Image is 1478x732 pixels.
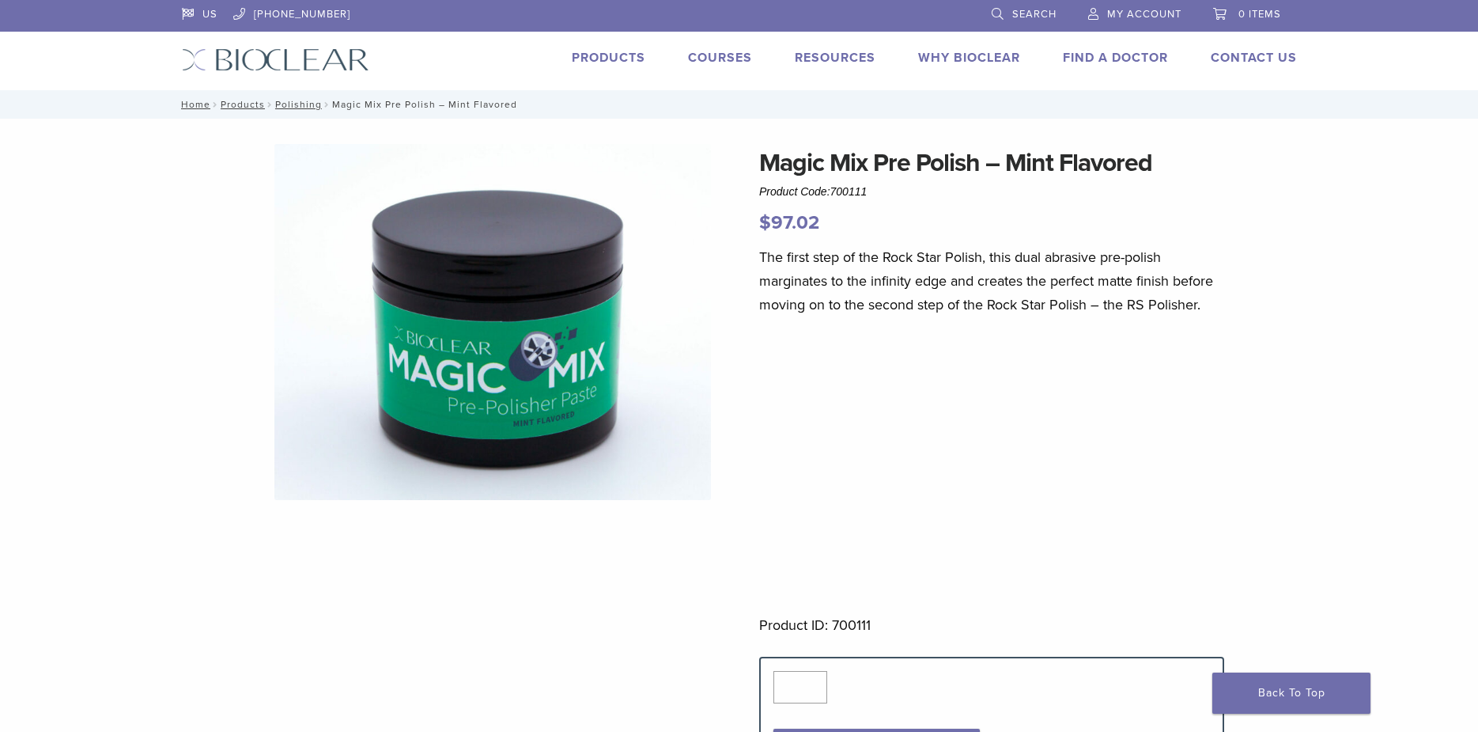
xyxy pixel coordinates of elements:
a: Products [572,50,645,66]
a: Courses [688,50,752,66]
span: $ [759,211,771,234]
nav: Magic Mix Pre Polish – Mint Flavored [170,90,1309,119]
span: / [210,101,221,108]
a: Back To Top [1212,673,1370,714]
a: Find A Doctor [1063,50,1168,66]
span: Product Code: [759,185,867,198]
iframe: YouTube video player [759,336,1202,586]
a: Home [176,99,210,110]
h1: Magic Mix Pre Polish – Mint Flavored [759,144,1224,182]
img: Bioclear [182,48,369,71]
span: 700111 [830,185,868,198]
a: Polishing [275,99,322,110]
p: The first step of the Rock Star Polish, this dual abrasive pre-polish marginates to the infinity ... [759,245,1224,317]
span: Search [1012,8,1057,21]
span: My Account [1107,8,1181,21]
span: / [265,101,275,108]
span: / [322,101,332,108]
p: Product ID: 700111 [759,613,1224,637]
img: Magic-Mix-scaled-e1629404389732-1920x1567-1.jpg [274,144,711,500]
bdi: 97.02 [759,211,819,234]
a: Resources [795,50,875,66]
a: Contact Us [1211,50,1297,66]
a: Why Bioclear [918,50,1020,66]
a: Products [221,99,265,110]
span: 0 items [1238,8,1281,21]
